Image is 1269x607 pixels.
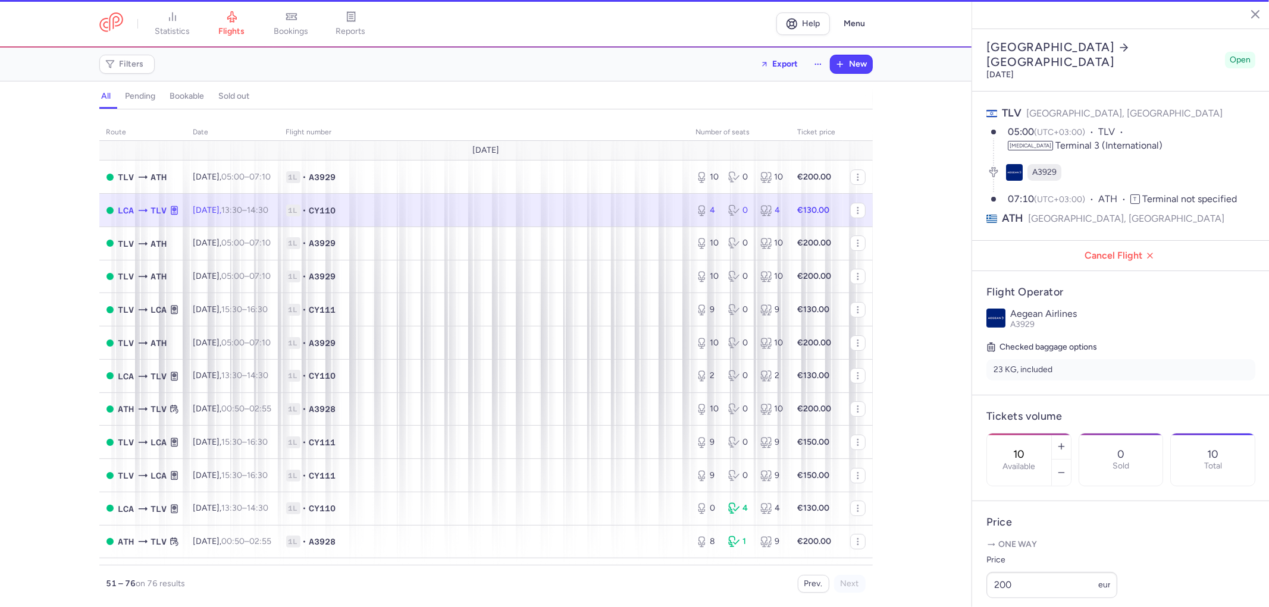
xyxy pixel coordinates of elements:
time: 15:30 [222,437,243,447]
time: 15:30 [222,304,243,314]
span: • [303,171,307,183]
span: – [222,238,271,248]
span: (UTC+03:00) [1034,127,1085,137]
div: 10 [760,237,783,249]
span: [DATE], [193,271,271,281]
time: 05:00 [222,338,245,348]
span: A3928 [309,403,336,415]
div: 10 [760,271,783,282]
span: A3929 [1032,166,1057,178]
div: 10 [696,271,719,282]
span: Export [773,59,798,68]
span: 1L [286,171,300,183]
div: 2 [760,370,783,382]
div: 1 [728,536,751,548]
span: [DATE] [472,146,499,155]
button: Export [753,55,806,74]
div: 0 [728,337,751,349]
span: Athens International Airport, Athens, Greece [118,535,134,548]
div: 10 [696,403,719,415]
strong: €200.00 [798,536,832,546]
span: CY111 [309,304,336,316]
span: TLV [151,370,167,383]
span: • [303,337,307,349]
strong: €150.00 [798,437,830,447]
span: TLV [151,402,167,416]
span: 1L [286,370,300,382]
th: Ticket price [791,124,843,141]
time: 07:10 [1008,193,1034,205]
time: 05:00 [222,271,245,281]
p: Total [1204,461,1222,471]
time: 00:50 [222,536,245,546]
span: [DATE], [193,536,272,546]
span: – [222,437,268,447]
span: T [1130,194,1140,204]
div: 9 [760,470,783,482]
span: Ben Gurion International, Tel Aviv, Israel [118,303,134,316]
time: 00:50 [222,404,245,414]
span: 1L [286,304,300,316]
span: • [303,370,307,382]
span: Ben Gurion International, Tel Aviv, Israel [151,502,167,515]
img: Aegean Airlines logo [986,309,1005,328]
span: Athens International Airport, Athens, Greece [151,171,167,184]
span: (UTC+03:00) [1034,194,1085,205]
span: – [222,370,269,380]
div: 9 [760,536,783,548]
label: Available [1002,462,1035,471]
strong: €130.00 [798,205,830,215]
span: Athens International Airport, Athens, Greece [151,237,167,250]
span: • [303,237,307,249]
div: 10 [760,337,783,349]
time: 16:30 [247,470,268,480]
span: 1L [286,337,300,349]
time: 14:30 [247,503,269,513]
span: LCA [118,370,134,383]
span: Ben Gurion International, Tel Aviv, Israel [118,336,134,350]
span: Larnaca, Larnaca, Cyprus [118,502,134,515]
time: 07:10 [250,172,271,182]
div: 0 [728,205,751,216]
h4: Tickets volume [986,410,1255,423]
a: CitizenPlane red outlined logo [99,12,123,34]
span: [DATE], [193,470,268,480]
span: 1L [286,536,300,548]
h4: bookable [170,91,205,102]
span: Open [1230,54,1251,66]
time: 05:00 [222,172,245,182]
span: • [303,304,307,316]
h4: all [102,91,111,102]
th: Flight number [279,124,689,141]
span: – [222,503,269,513]
time: 07:10 [250,338,271,348]
span: 1L [286,237,300,249]
span: – [222,172,271,182]
strong: €150.00 [798,470,830,480]
time: 02:55 [250,404,272,414]
time: 13:30 [222,370,243,380]
span: [DATE], [193,238,271,248]
div: 2 [696,370,719,382]
time: 16:30 [247,437,268,447]
strong: €200.00 [798,404,832,414]
span: [GEOGRAPHIC_DATA], [GEOGRAPHIC_DATA] [1026,108,1223,119]
time: 13:30 [222,205,243,215]
strong: €130.00 [798,304,830,314]
span: – [222,304,268,314]
span: • [303,536,307,548]
div: 10 [696,237,719,249]
th: date [186,124,279,141]
span: CY110 [309,502,336,514]
a: Help [776,12,830,35]
th: route [99,124,186,141]
span: [GEOGRAPHIC_DATA], [GEOGRAPHIC_DATA] [1028,211,1224,226]
span: • [303,271,307,282]
span: Ben Gurion International, Tel Aviv, Israel [151,535,167,548]
div: 0 [728,171,751,183]
span: Cancel Flight [982,250,1260,261]
p: 0 [1117,448,1124,460]
span: [DATE], [193,172,271,182]
span: Athens International Airport, Athens, Greece [151,270,167,283]
span: [DATE], [193,437,268,447]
